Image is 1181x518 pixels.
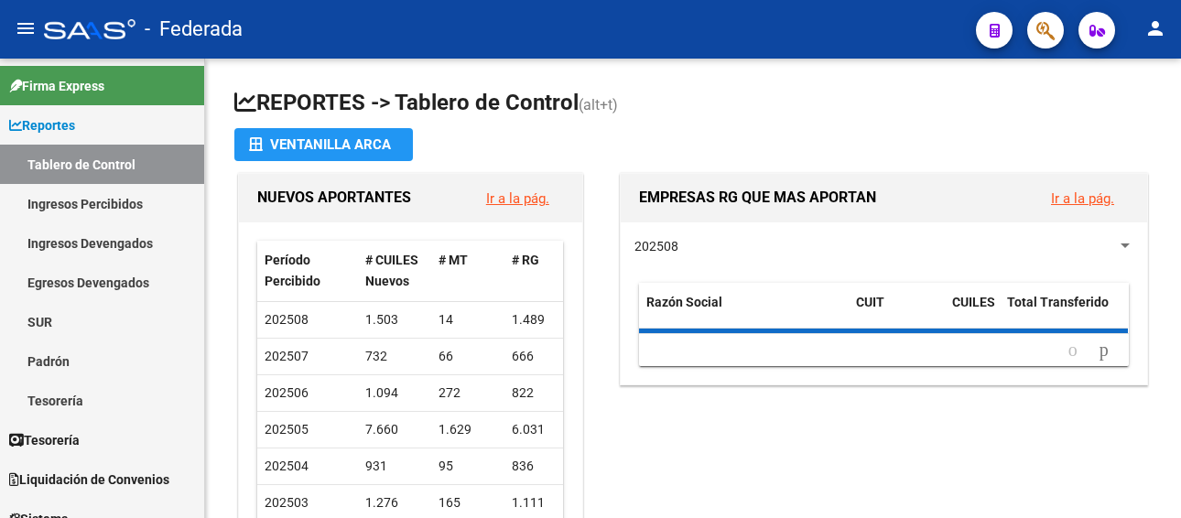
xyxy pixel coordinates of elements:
[439,419,497,440] div: 1.629
[9,76,104,96] span: Firma Express
[15,17,37,39] mat-icon: menu
[512,383,570,404] div: 822
[945,283,1000,343] datatable-header-cell: CUILES
[512,492,570,513] div: 1.111
[365,383,424,404] div: 1.094
[365,419,424,440] div: 7.660
[265,459,309,473] span: 202504
[856,295,884,309] span: CUIT
[639,189,876,206] span: EMPRESAS RG QUE MAS APORTAN
[265,385,309,400] span: 202506
[579,96,618,113] span: (alt+t)
[265,312,309,327] span: 202508
[639,283,849,343] datatable-header-cell: Razón Social
[512,419,570,440] div: 6.031
[1060,340,1086,361] a: go to previous page
[234,128,413,161] button: Ventanilla ARCA
[646,295,722,309] span: Razón Social
[1007,295,1109,309] span: Total Transferido
[257,241,358,301] datatable-header-cell: Período Percibido
[431,241,504,301] datatable-header-cell: # MT
[249,128,398,161] div: Ventanilla ARCA
[265,422,309,437] span: 202505
[512,253,539,267] span: # RG
[145,9,243,49] span: - Federada
[512,456,570,477] div: 836
[512,309,570,330] div: 1.489
[952,295,995,309] span: CUILES
[257,189,411,206] span: NUEVOS APORTANTES
[439,456,497,477] div: 95
[365,456,424,477] div: 931
[486,190,549,207] a: Ir a la pág.
[265,495,309,510] span: 202503
[504,241,578,301] datatable-header-cell: # RG
[471,181,564,215] button: Ir a la pág.
[1144,17,1166,39] mat-icon: person
[439,309,497,330] div: 14
[234,88,1152,120] h1: REPORTES -> Tablero de Control
[9,430,80,450] span: Tesorería
[265,253,320,288] span: Período Percibido
[9,115,75,135] span: Reportes
[1036,181,1129,215] button: Ir a la pág.
[439,383,497,404] div: 272
[849,283,945,343] datatable-header-cell: CUIT
[1119,456,1163,500] iframe: Intercom live chat
[1051,190,1114,207] a: Ir a la pág.
[365,309,424,330] div: 1.503
[439,346,497,367] div: 66
[365,492,424,513] div: 1.276
[265,349,309,363] span: 202507
[512,346,570,367] div: 666
[439,492,497,513] div: 165
[365,346,424,367] div: 732
[634,239,678,254] span: 202508
[439,253,468,267] span: # MT
[1000,283,1128,343] datatable-header-cell: Total Transferido
[358,241,431,301] datatable-header-cell: # CUILES Nuevos
[9,469,169,490] span: Liquidación de Convenios
[365,253,418,288] span: # CUILES Nuevos
[1091,340,1117,361] a: go to next page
